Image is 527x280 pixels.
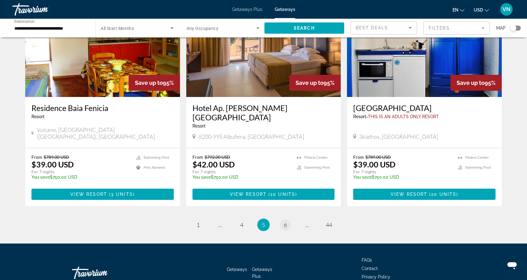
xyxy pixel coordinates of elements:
[218,221,222,228] span: ...
[353,189,496,200] button: View Resort(20 units)
[498,3,515,16] button: User Menu
[304,156,328,160] span: Fitness Center
[294,26,315,31] span: Search
[296,80,324,86] span: Save up to
[252,267,272,279] a: Getaways Plus
[31,154,42,160] span: From
[356,25,388,30] span: Best Deals
[192,175,211,180] span: You save
[353,175,372,180] span: You save
[450,75,502,91] div: 95%
[192,154,203,160] span: From
[284,221,287,228] span: 6
[427,192,458,197] span: ( )
[14,19,35,23] span: Destination
[353,154,364,160] span: From
[192,160,235,169] p: $42.00 USD
[199,133,304,140] span: 8200-995 Albufeira, [GEOGRAPHIC_DATA]
[362,266,378,271] a: Contact
[107,192,135,197] span: ( )
[353,169,452,175] p: For 7 nights
[465,166,491,170] span: Swimming Pool
[453,7,458,12] span: en
[227,267,247,272] a: Getaways
[304,166,330,170] span: Swimming Pool
[144,166,165,170] span: Pets Allowed
[31,189,174,200] button: View Resort(3 units)
[305,221,309,228] span: ...
[502,6,510,12] span: VN
[270,192,295,197] span: 10 units
[101,26,134,31] span: All Start Months
[31,175,50,180] span: You save
[465,156,489,160] span: Fitness Center
[144,156,169,160] span: Swimming Pool
[353,114,366,119] span: Resort
[453,5,464,14] button: Change language
[197,221,200,228] span: 1
[431,192,456,197] span: 20 units
[240,221,243,228] span: 4
[353,175,452,180] p: $750.00 USD
[275,7,295,12] a: Getaways
[289,75,341,91] div: 95%
[353,103,496,113] a: [GEOGRAPHIC_DATA]
[187,26,219,31] span: Any Occupancy
[365,154,391,160] span: $789.00 USD
[457,80,485,86] span: Save up to
[496,24,506,32] span: Map
[135,80,163,86] span: Save up to
[12,1,75,17] a: Travorium
[111,192,133,197] span: 3 units
[205,154,230,160] span: $792.00 USD
[129,75,180,91] div: 95%
[70,192,107,197] span: View Resort
[230,192,267,197] span: View Resort
[423,21,490,35] button: Filter
[31,175,130,180] p: $750.00 USD
[366,114,368,119] span: -
[192,169,291,175] p: For 7 nights
[356,24,412,31] mat-select: Sort by
[192,123,206,128] span: Resort
[267,192,297,197] span: ( )
[368,114,439,119] span: This is an adults only resort
[391,192,427,197] span: View Resort
[359,133,438,140] span: Skiathos, [GEOGRAPHIC_DATA]
[326,221,332,228] span: 44
[25,219,502,231] nav: Pagination
[502,255,522,275] iframe: Button to launch messaging window
[44,154,69,160] span: $789.00 USD
[474,7,483,12] span: USD
[31,169,130,175] p: For 7 nights
[37,126,174,140] span: Vulcano, [GEOGRAPHIC_DATA] ([GEOGRAPHIC_DATA]), [GEOGRAPHIC_DATA]
[31,114,45,119] span: Resort
[31,160,74,169] p: $39.00 USD
[353,160,396,169] p: $39.00 USD
[192,189,335,200] button: View Resort(10 units)
[232,7,262,12] a: Getaways Plus
[31,103,174,113] a: Residence Baia Fenicia
[362,258,372,263] a: FAQs
[362,274,390,279] a: Privacy Policy
[192,103,335,122] a: Hotel Ap. [PERSON_NAME][GEOGRAPHIC_DATA]
[192,175,291,180] p: $750.00 USD
[264,22,344,34] button: Search
[474,5,489,14] button: Change currency
[262,221,265,228] span: 5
